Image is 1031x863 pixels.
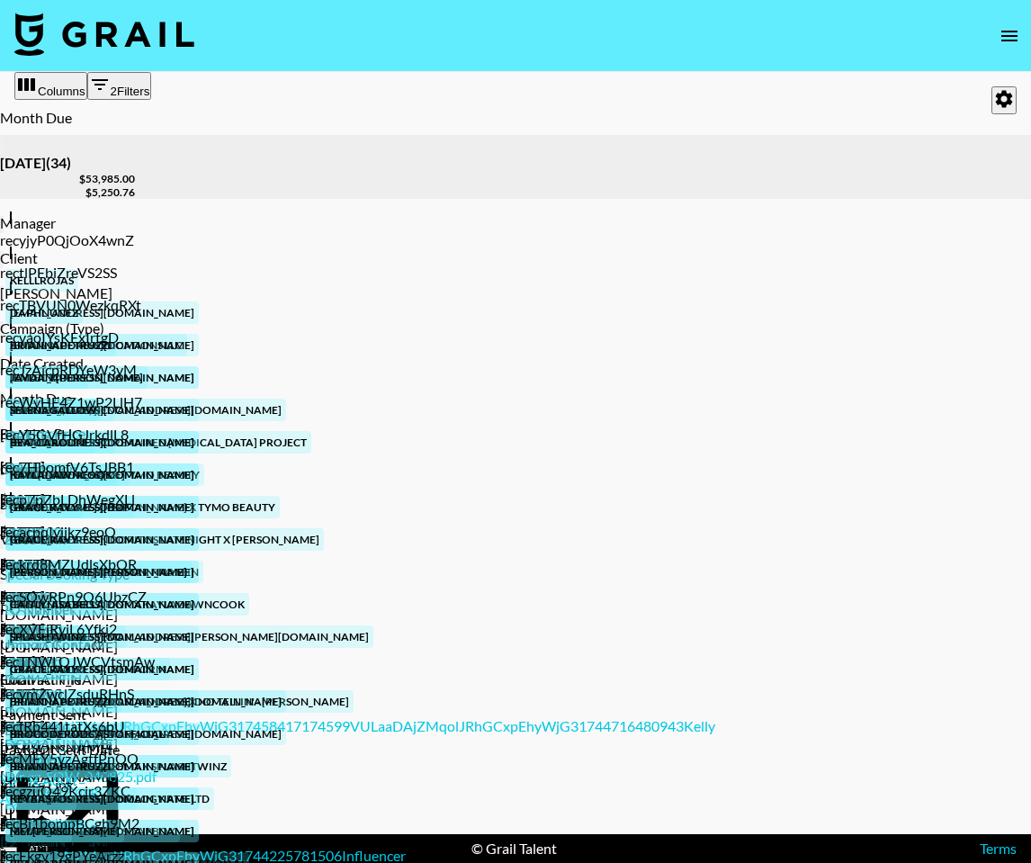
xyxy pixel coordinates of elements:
button: Show filters [87,72,152,100]
button: open drawer [991,18,1027,54]
div: 5,250.76 [92,185,135,199]
div: 53,985.00 [85,172,135,185]
img: Grail Talent [14,13,194,56]
span: 2 [111,85,117,98]
div: $ [85,185,92,199]
div: $ [79,172,85,185]
button: Select columns [14,72,87,100]
span: ( 34 ) [46,154,71,171]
